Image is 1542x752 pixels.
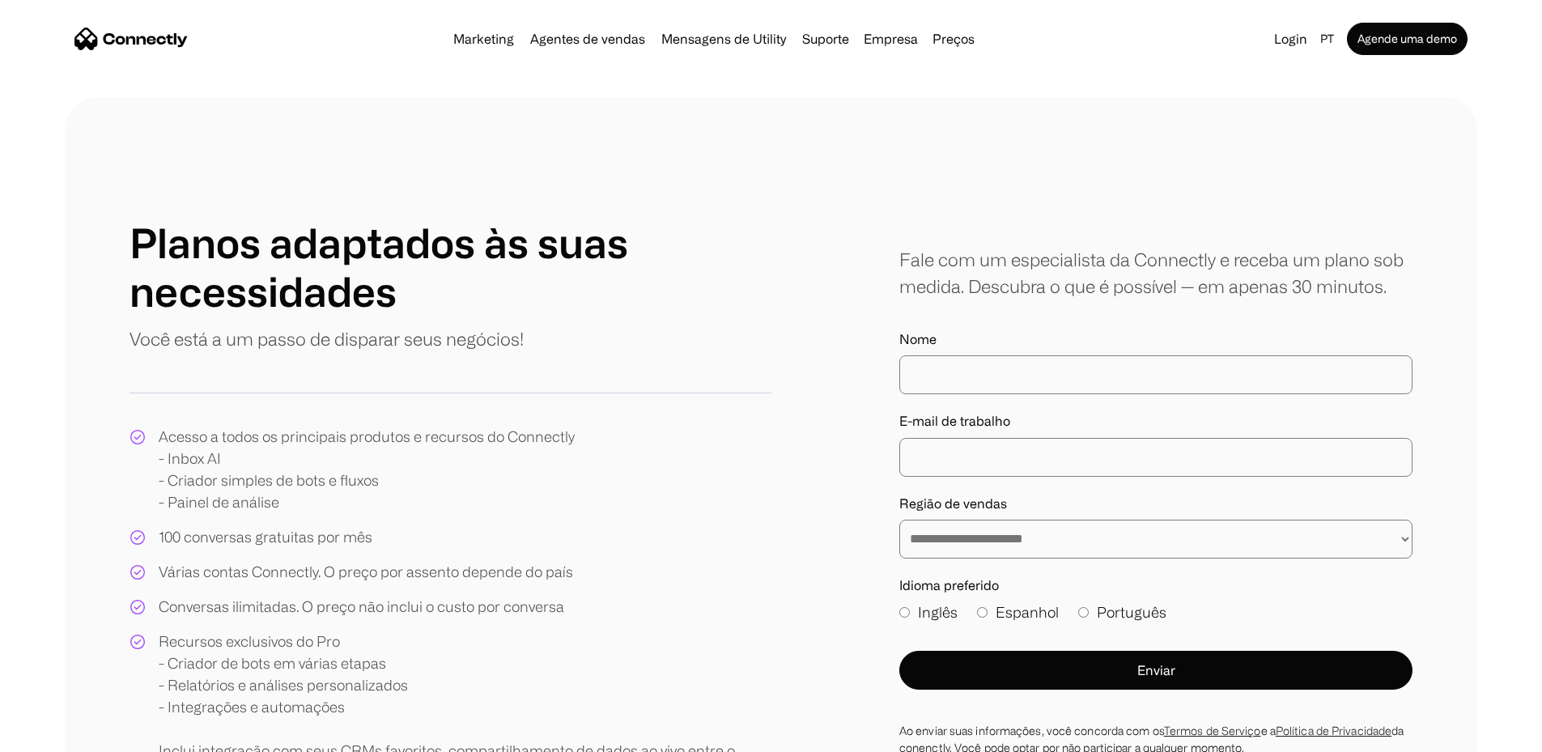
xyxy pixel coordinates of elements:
[899,651,1412,690] button: Enviar
[159,596,564,618] div: Conversas ilimitadas. O preço não inclui o custo por conversa
[899,578,1412,593] label: Idioma preferido
[1314,28,1344,50] div: pt
[447,32,520,45] a: Marketing
[1276,724,1391,737] a: Política de Privacidade
[32,724,97,746] ul: Language list
[1268,28,1314,50] a: Login
[1164,724,1261,737] a: Termos de Serviço
[130,325,524,352] p: Você está a um passo de disparar seus negócios!
[899,607,910,618] input: Inglês
[926,32,981,45] a: Preços
[130,219,771,316] h1: Planos adaptados às suas necessidades
[899,496,1412,512] label: Região de vendas
[159,561,573,583] div: Várias contas Connectly. O preço por assento depende do país
[159,526,372,548] div: 100 conversas gratuitas por mês
[524,32,652,45] a: Agentes de vendas
[977,607,988,618] input: Espanhol
[796,32,856,45] a: Suporte
[1078,607,1089,618] input: Português
[159,426,575,513] div: Acesso a todos os principais produtos e recursos do Connectly - Inbox AI - Criador simples de bot...
[859,28,923,50] div: Empresa
[899,246,1412,300] div: Fale com um especialista da Connectly e receba um plano sob medida. Descubra o que é possível — e...
[1078,601,1166,623] label: Português
[899,414,1412,429] label: E-mail de trabalho
[899,601,958,623] label: Inglês
[864,28,918,50] div: Empresa
[899,332,1412,347] label: Nome
[1347,23,1468,55] a: Agende uma demo
[16,722,97,746] aside: Language selected: Português (Brasil)
[74,27,188,51] a: home
[977,601,1059,623] label: Espanhol
[1320,28,1334,50] div: pt
[655,32,792,45] a: Mensagens de Utility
